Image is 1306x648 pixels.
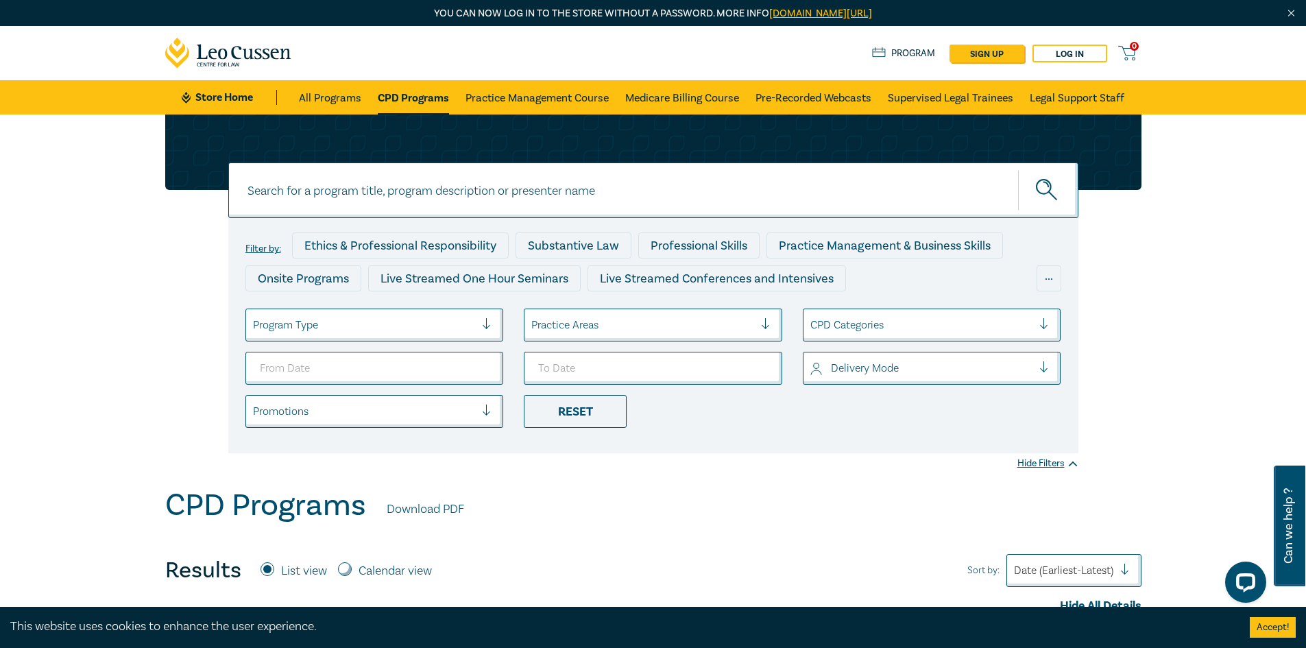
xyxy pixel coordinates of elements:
[1030,80,1124,115] a: Legal Support Staff
[299,80,361,115] a: All Programs
[766,232,1003,259] div: Practice Management & Business Skills
[1214,556,1272,614] iframe: LiveChat chat widget
[638,232,760,259] div: Professional Skills
[253,404,256,419] input: select
[165,488,366,523] h1: CPD Programs
[755,80,871,115] a: Pre-Recorded Webcasts
[470,298,627,324] div: Pre-Recorded Webcasts
[228,163,1078,218] input: Search for a program title, program description or presenter name
[1282,474,1295,578] span: Can we help ?
[888,80,1013,115] a: Supervised Legal Trainees
[165,557,241,584] h4: Results
[1037,265,1061,291] div: ...
[245,243,281,254] label: Filter by:
[810,317,813,333] input: select
[634,298,784,324] div: 10 CPD Point Packages
[165,597,1141,615] div: Hide All Details
[253,317,256,333] input: select
[524,352,782,385] input: To Date
[359,562,432,580] label: Calendar view
[769,7,872,20] a: [DOMAIN_NAME][URL]
[872,46,936,61] a: Program
[1017,457,1078,470] div: Hide Filters
[165,6,1141,21] p: You can now log in to the store without a password. More info
[245,298,463,324] div: Live Streamed Practical Workshops
[10,618,1229,636] div: This website uses cookies to enhance the user experience.
[245,265,361,291] div: Onsite Programs
[387,501,464,518] a: Download PDF
[465,80,609,115] a: Practice Management Course
[1130,42,1139,51] span: 0
[950,45,1024,62] a: sign up
[281,562,327,580] label: List view
[378,80,449,115] a: CPD Programs
[531,317,534,333] input: select
[516,232,631,259] div: Substantive Law
[524,395,627,428] div: Reset
[1250,617,1296,638] button: Accept cookies
[588,265,846,291] div: Live Streamed Conferences and Intensives
[1285,8,1297,19] img: Close
[292,232,509,259] div: Ethics & Professional Responsibility
[182,90,277,105] a: Store Home
[1014,563,1017,578] input: Sort by
[791,298,917,324] div: National Programs
[368,265,581,291] div: Live Streamed One Hour Seminars
[967,563,1000,578] span: Sort by:
[1032,45,1107,62] a: Log in
[625,80,739,115] a: Medicare Billing Course
[245,352,504,385] input: From Date
[810,361,813,376] input: select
